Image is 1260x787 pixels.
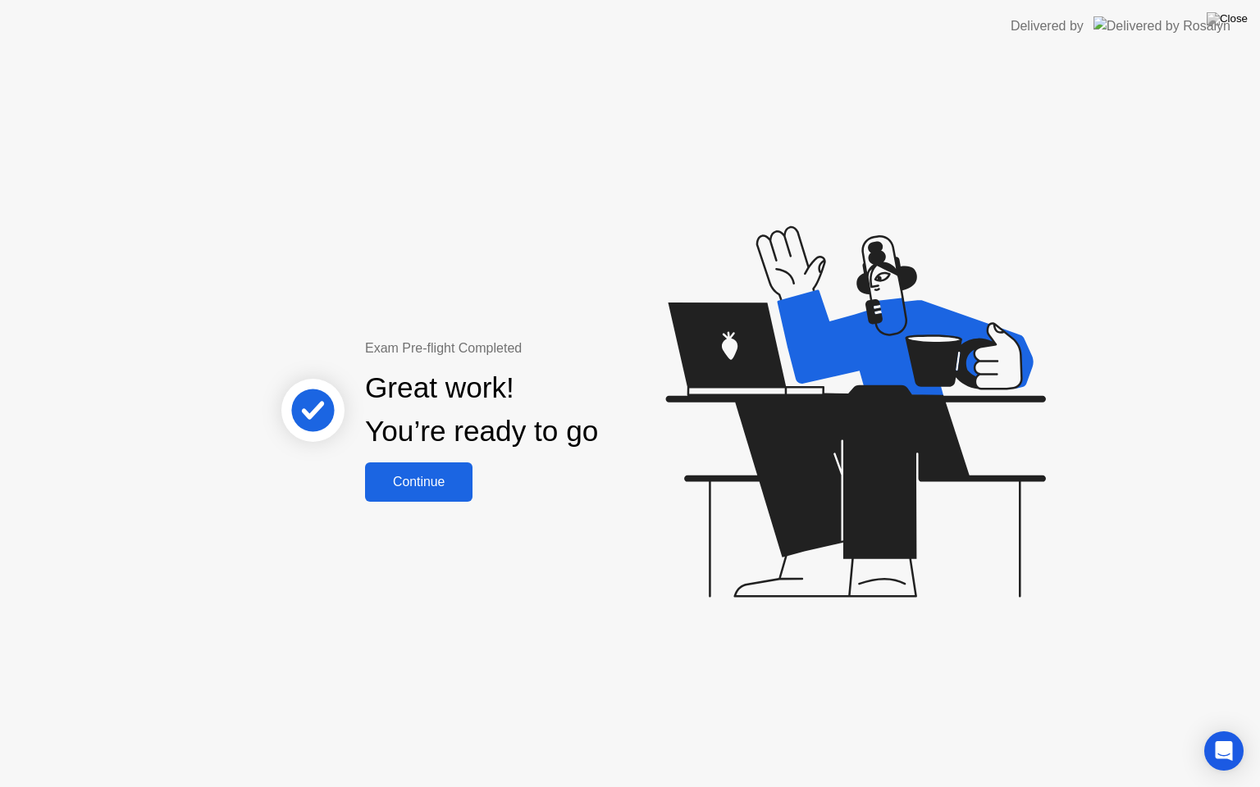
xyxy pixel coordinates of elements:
[1093,16,1230,35] img: Delivered by Rosalyn
[365,366,598,453] div: Great work! You’re ready to go
[365,339,704,358] div: Exam Pre-flight Completed
[1207,12,1248,25] img: Close
[1011,16,1084,36] div: Delivered by
[370,475,468,489] div: Continue
[1204,731,1244,771] div: Open Intercom Messenger
[365,462,472,502] button: Continue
